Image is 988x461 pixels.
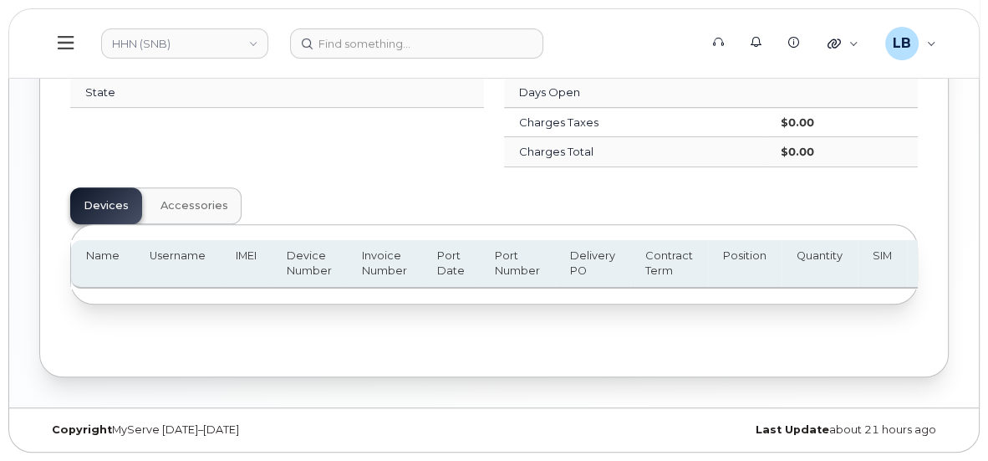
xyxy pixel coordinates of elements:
[272,240,347,289] th: Device Number
[135,240,221,289] th: Username
[71,240,135,289] th: Name
[630,240,708,289] th: Contract Term
[756,423,829,436] strong: Last Update
[504,78,766,108] td: Days Open
[708,240,782,289] th: Position
[480,240,555,289] th: Port Number
[781,115,814,129] strong: $0.00
[555,240,630,289] th: Delivery PO
[873,27,948,60] div: LeBlanc, Ben (SNB)
[504,108,766,138] td: Charges Taxes
[221,240,272,289] th: IMEI
[858,240,907,289] th: SIM
[101,28,268,59] a: HHN (SNB)
[422,240,480,289] th: Port Date
[160,199,228,213] span: Accessories
[70,78,409,108] td: State
[39,423,494,437] div: MyServe [DATE]–[DATE]
[494,423,949,437] div: about 21 hours ago
[893,33,911,54] span: LB
[504,137,766,167] td: Charges Total
[782,240,858,289] th: Quantity
[907,240,960,289] th: SKU
[347,240,422,289] th: Invoice Number
[290,28,543,59] input: Find something...
[816,27,870,60] div: Quicklinks
[52,423,112,436] strong: Copyright
[781,145,814,158] strong: $0.00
